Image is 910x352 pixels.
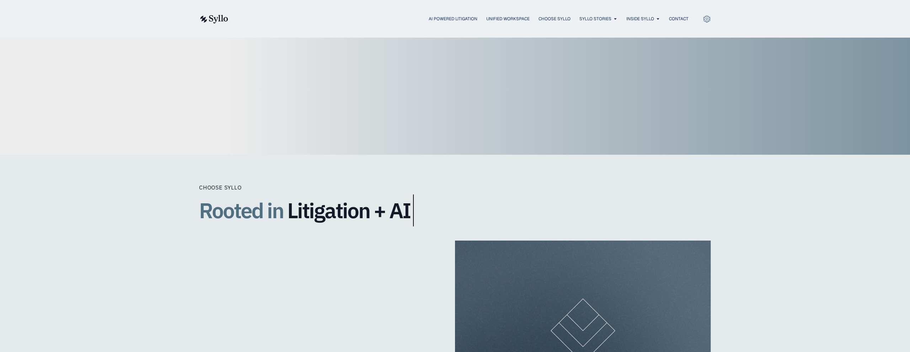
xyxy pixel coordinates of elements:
[287,199,410,222] span: Litigation + AI
[579,16,611,22] a: Syllo Stories
[669,16,689,22] a: Contact
[626,16,654,22] a: Inside Syllo
[199,183,483,192] div: Choose Syllo
[242,16,689,22] nav: Menu
[199,15,228,23] img: syllo
[539,16,571,22] a: Choose Syllo
[199,194,283,226] span: Rooted in
[486,16,530,22] a: Unified Workspace
[242,16,689,22] div: Menu Toggle
[429,16,477,22] a: AI Powered Litigation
